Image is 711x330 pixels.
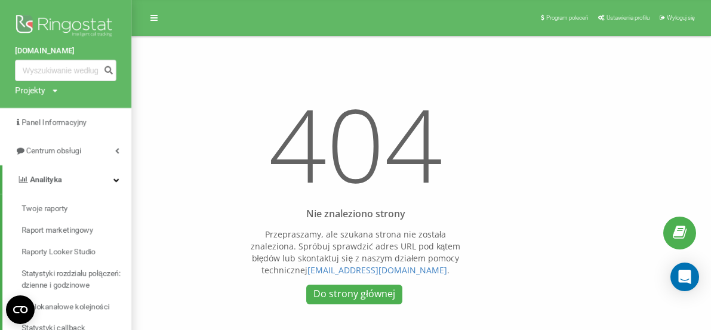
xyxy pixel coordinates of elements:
[607,14,650,21] span: Ustawienia profilu
[670,263,699,291] div: Open Intercom Messenger
[245,208,467,220] div: Nie znaleziono strony
[15,12,116,42] img: Ringostat logo
[21,296,131,317] a: Wielokanałowe kolejności
[21,267,125,291] span: Statystyki rozdziału połączeń: dzienne i godzinowe
[21,224,93,236] span: Raport marketingowy
[15,45,116,57] a: [DOMAIN_NAME]
[21,118,87,127] span: Panel Informacyjny
[26,146,81,155] span: Centrum obsługi
[667,14,695,21] span: Wyloguj się
[15,84,45,96] div: Projekty
[21,198,131,220] a: Twoje raporty
[21,301,110,313] span: Wielokanałowe kolejności
[21,241,131,263] a: Raporty Looker Studio
[15,60,116,81] input: Wyszukiwanie według numeru
[21,220,131,241] a: Raport marketingowy
[21,263,131,296] a: Statystyki rozdziału połączeń: dzienne i godzinowe
[306,285,403,304] a: Do strony głównej
[21,246,96,258] span: Raporty Looker Studio
[245,229,467,276] p: Przepraszamy, ale szukana strona nie została znaleziona. Spróbuj sprawdzić adres URL pod kątem bł...
[245,78,467,220] h1: 404
[30,175,62,184] span: Analityka
[2,165,131,194] a: Analityka
[21,203,67,215] span: Twoje raporty
[6,295,35,324] button: Open CMP widget
[307,264,447,276] a: [EMAIL_ADDRESS][DOMAIN_NAME]
[546,14,588,21] span: Program poleceń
